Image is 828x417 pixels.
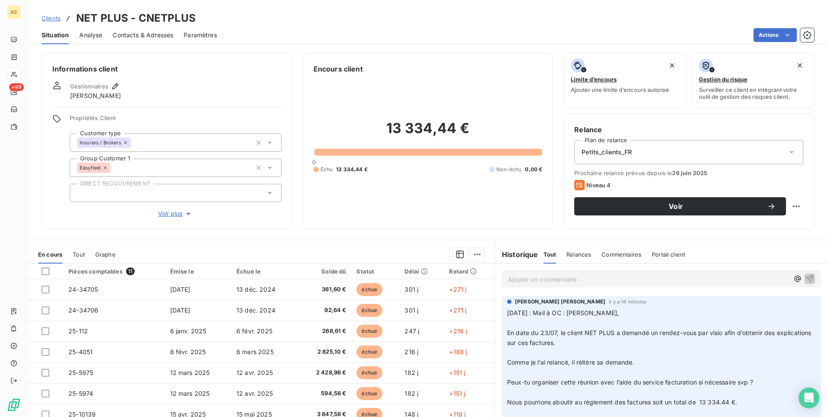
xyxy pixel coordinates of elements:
[404,286,418,293] span: 301 j
[574,169,803,176] span: Prochaine relance prévue depuis le
[80,165,101,170] span: Easyfleet
[68,348,93,355] span: 25-4051
[356,366,382,379] span: échue
[507,329,813,346] span: En date du 23/07, le client NET PLUS a demandé un rendez-vous par visio afin d’obtenir des explic...
[574,124,803,135] h6: Relance
[515,298,605,306] span: [PERSON_NAME] [PERSON_NAME]
[303,389,346,398] span: 594,58 €
[672,169,707,176] span: 26 juin 2025
[68,267,159,275] div: Pièces comptables
[356,387,382,400] span: échue
[754,28,797,42] button: Actions
[652,251,685,258] span: Portail client
[70,209,281,218] button: Voir plus
[449,348,467,355] span: +188 j
[602,251,641,258] span: Commentaires
[236,348,274,355] span: 6 mars 2025
[303,268,346,275] div: Solde dû
[236,286,275,293] span: 13 déc. 2024
[312,159,316,166] span: 0
[236,306,275,314] span: 13 déc. 2024
[609,299,647,304] span: il y a 16 minutes
[236,327,272,335] span: 6 févr. 2025
[449,286,466,293] span: +271 j
[356,345,382,358] span: échue
[699,76,747,83] span: Gestion du risque
[507,309,619,316] span: [DATE] : Mail à OC : [PERSON_NAME],
[582,148,632,156] span: Petits_clients_FR
[320,166,333,173] span: Échu
[68,327,88,335] span: 25-112
[95,251,116,258] span: Graphe
[404,390,418,397] span: 182 j
[73,251,85,258] span: Tout
[42,31,69,39] span: Situation
[799,388,819,408] div: Open Intercom Messenger
[68,286,98,293] span: 24-34705
[80,140,121,145] span: Insurers / Brokers
[571,86,669,93] span: Ajouter une limite d’encours autorisé
[507,398,737,406] span: Nous pourrions aboutir au règlement des factures soit un total de 13 334.44 €.
[7,398,21,412] img: Logo LeanPay
[158,209,193,218] span: Voir plus
[131,139,138,147] input: Ajouter une valeur
[170,286,191,293] span: [DATE]
[126,267,135,275] span: 11
[236,369,273,376] span: 12 avr. 2025
[170,268,226,275] div: Émise le
[113,31,173,39] span: Contacts & Adresses
[79,31,102,39] span: Analyse
[68,369,93,376] span: 25-5975
[449,390,465,397] span: +151 j
[699,86,807,100] span: Surveiller ce client en intégrant votre outil de gestion des risques client.
[404,369,418,376] span: 182 j
[449,268,489,275] div: Retard
[507,378,753,386] span: Peux-tu organiser cette réunion avec l’aide du service facturation si nécessaire svp ?
[404,348,418,355] span: 216 j
[356,283,382,296] span: échue
[303,368,346,377] span: 2 428,96 €
[563,53,686,108] button: Limite d’encoursAjouter une limite d’encours autorisé
[77,189,84,197] input: Ajouter une valeur
[236,268,292,275] div: Échue le
[42,15,61,22] span: Clients
[9,83,24,91] span: +99
[449,306,466,314] span: +271 j
[314,64,363,74] h6: Encours client
[525,166,542,173] span: 0,00 €
[170,306,191,314] span: [DATE]
[585,203,767,210] span: Voir
[110,164,117,172] input: Ajouter une valeur
[7,5,21,19] div: AS
[170,327,207,335] span: 6 janv. 2025
[543,251,556,258] span: Tout
[314,120,543,146] h2: 13 334,44 €
[170,369,210,376] span: 12 mars 2025
[586,182,611,189] span: Niveau 4
[70,83,108,90] span: Gestionnaires
[303,348,346,356] span: 2 825,10 €
[236,390,273,397] span: 12 avr. 2025
[170,390,210,397] span: 12 mars 2025
[70,114,281,127] span: Propriétés Client
[303,306,346,315] span: 92,64 €
[449,327,467,335] span: +216 j
[356,268,394,275] div: Statut
[68,390,93,397] span: 25-5974
[184,31,217,39] span: Paramètres
[70,91,121,100] span: [PERSON_NAME]
[68,306,98,314] span: 24-34706
[42,14,61,23] a: Clients
[76,10,196,26] h3: NET PLUS - CNETPLUS
[356,304,382,317] span: échue
[449,369,465,376] span: +151 j
[692,53,814,108] button: Gestion du risqueSurveiller ce client en intégrant votre outil de gestion des risques client.
[566,251,591,258] span: Relances
[170,348,206,355] span: 6 févr. 2025
[404,306,418,314] span: 301 j
[38,251,62,258] span: En cours
[496,166,521,173] span: Non-échu
[571,76,617,83] span: Limite d’encours
[495,249,538,260] h6: Historique
[574,197,786,215] button: Voir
